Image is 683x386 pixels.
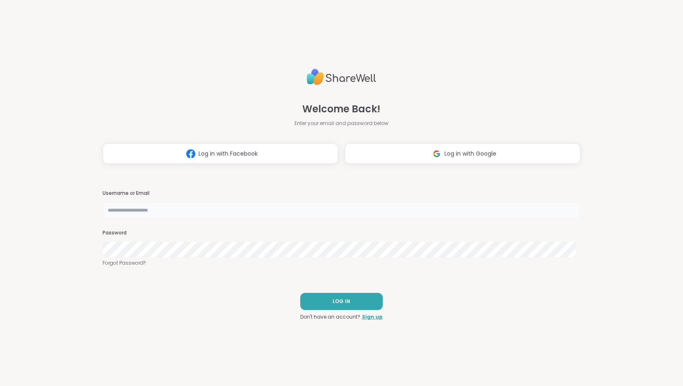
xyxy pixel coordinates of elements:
[103,143,338,164] button: Log in with Facebook
[183,146,199,161] img: ShareWell Logomark
[362,313,383,321] a: Sign up
[300,293,383,310] button: LOG IN
[429,146,444,161] img: ShareWell Logomark
[295,120,388,127] span: Enter your email and password below
[333,298,350,305] span: LOG IN
[103,230,580,237] h3: Password
[103,259,580,267] a: Forgot Password?
[300,313,360,321] span: Don't have an account?
[302,102,380,116] span: Welcome Back!
[103,190,580,197] h3: Username or Email
[444,149,496,158] span: Log in with Google
[307,65,376,89] img: ShareWell Logo
[199,149,258,158] span: Log in with Facebook
[345,143,580,164] button: Log in with Google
